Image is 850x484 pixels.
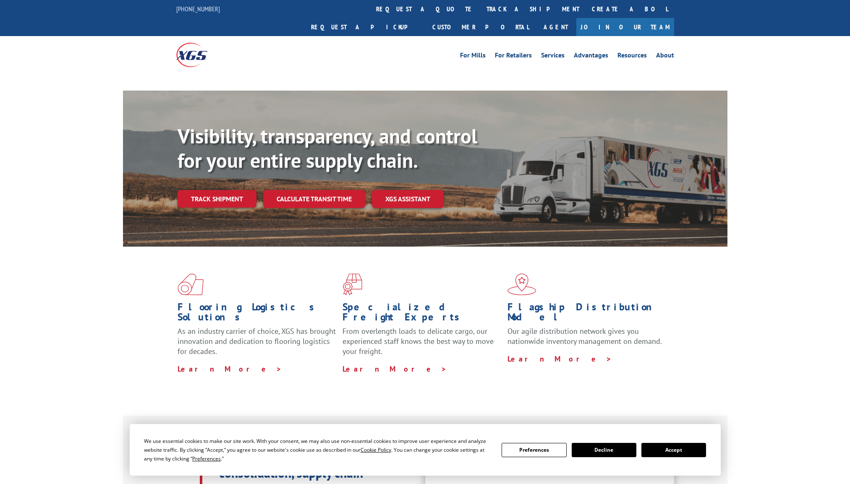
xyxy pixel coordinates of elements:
[656,52,674,61] a: About
[178,326,336,356] span: As an industry carrier of choice, XGS has brought innovation and dedication to flooring logistics...
[305,18,426,36] a: Request a pickup
[572,443,636,457] button: Decline
[541,52,565,61] a: Services
[343,364,447,374] a: Learn More >
[507,302,666,326] h1: Flagship Distribution Model
[507,326,662,346] span: Our agile distribution network gives you nationwide inventory management on demand.
[502,443,566,457] button: Preferences
[576,18,674,36] a: Join Our Team
[426,18,535,36] a: Customer Portal
[507,354,612,364] a: Learn More >
[460,52,486,61] a: For Mills
[343,273,362,295] img: xgs-icon-focused-on-flooring-red
[176,5,220,13] a: [PHONE_NUMBER]
[178,123,477,173] b: Visibility, transparency, and control for your entire supply chain.
[144,437,492,463] div: We use essential cookies to make our site work. With your consent, we may also use non-essential ...
[263,190,365,208] a: Calculate transit time
[495,52,532,61] a: For Retailers
[178,364,282,374] a: Learn More >
[361,446,391,453] span: Cookie Policy
[178,273,204,295] img: xgs-icon-total-supply-chain-intelligence-red
[535,18,576,36] a: Agent
[178,190,256,208] a: Track shipment
[574,52,608,61] a: Advantages
[130,424,721,476] div: Cookie Consent Prompt
[507,273,536,295] img: xgs-icon-flagship-distribution-model-red
[178,302,336,326] h1: Flooring Logistics Solutions
[343,302,501,326] h1: Specialized Freight Experts
[372,190,444,208] a: XGS ASSISTANT
[343,326,501,364] p: From overlength loads to delicate cargo, our experienced staff knows the best way to move your fr...
[192,455,221,462] span: Preferences
[641,443,706,457] button: Accept
[617,52,647,61] a: Resources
